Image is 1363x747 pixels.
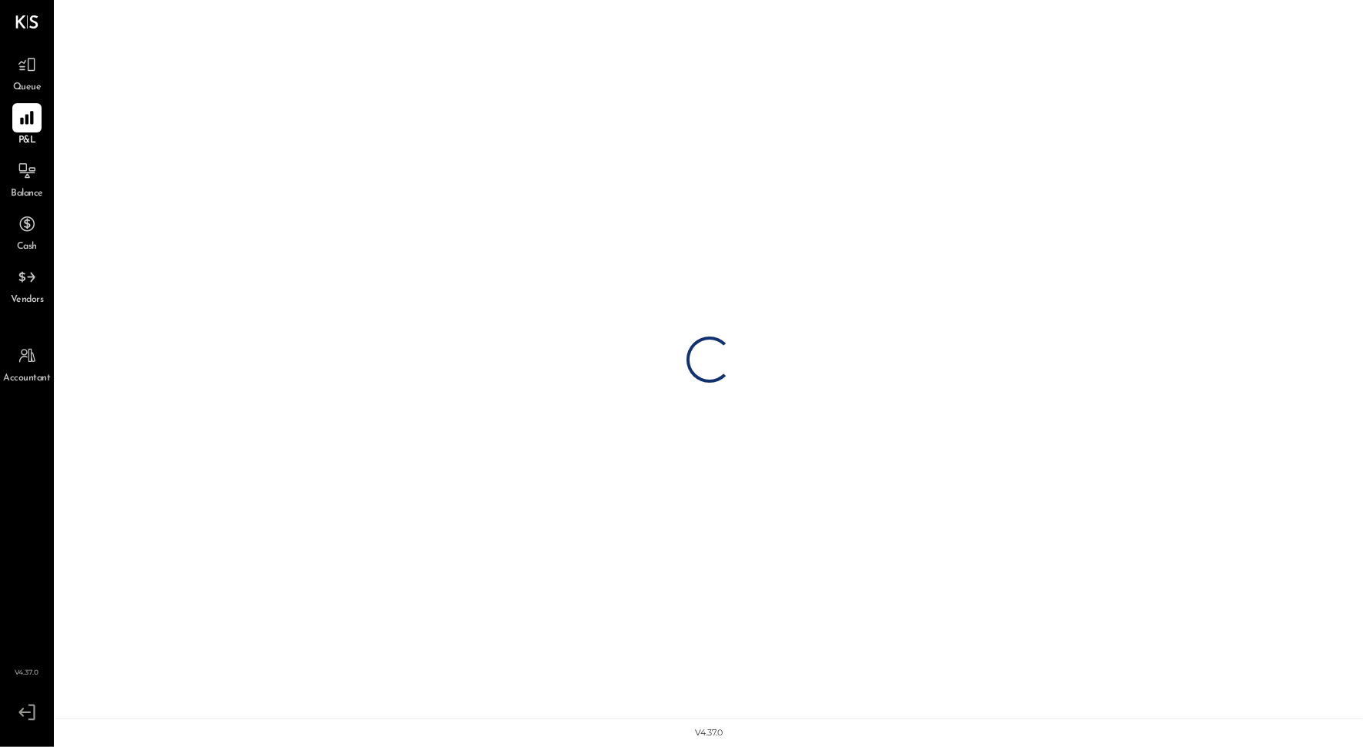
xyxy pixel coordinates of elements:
span: Accountant [4,372,51,386]
a: Cash [1,209,53,254]
span: Cash [17,240,37,254]
a: Queue [1,50,53,95]
a: Vendors [1,263,53,307]
span: Vendors [11,293,44,307]
span: Balance [11,187,43,201]
a: Accountant [1,341,53,386]
span: Queue [13,81,42,95]
span: P&L [18,134,36,148]
a: P&L [1,103,53,148]
a: Balance [1,156,53,201]
div: v 4.37.0 [696,727,723,739]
